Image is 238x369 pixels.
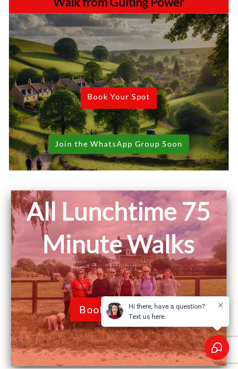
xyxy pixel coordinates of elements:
h1: All Lunchtime 75 Minute Walks [15,195,223,260]
a: Book your spot [70,298,168,322]
span: Book your spot [80,304,159,316]
a: Book Your Spot [81,88,157,110]
span: Book Your Spot [87,93,151,105]
span: Join the WhatsApp Group Soon [55,140,183,149]
a: Join the WhatsApp Group Soon [49,135,189,154]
